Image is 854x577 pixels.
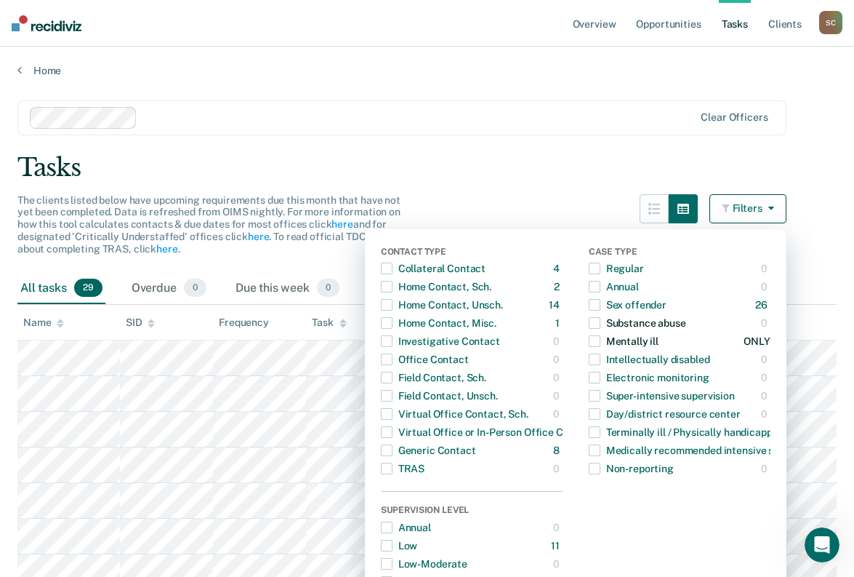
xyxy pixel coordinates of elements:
div: 0 [553,402,563,426]
div: Mentally ill [589,330,658,353]
div: Task [312,317,346,329]
div: TRAS [381,457,424,480]
button: Filters [709,194,786,223]
div: Annual [381,516,431,539]
div: Case Type [589,247,770,260]
div: 0 [553,457,563,480]
div: 0 [761,275,770,298]
div: Low [381,534,418,557]
div: Annual [589,275,639,298]
iframe: Intercom live chat [805,528,839,562]
div: Day/district resource center [589,402,741,426]
div: Non-reporting [589,457,674,480]
div: 0 [553,516,563,539]
div: Regular [589,257,644,280]
div: Home Contact, Misc. [381,311,496,335]
span: 0 [317,279,339,298]
div: 0 [761,366,770,389]
div: 8 [553,439,563,462]
div: Frequency [219,317,269,329]
div: 0 [761,402,770,426]
div: Sex offender [589,293,666,317]
div: Home Contact, Sch. [381,275,491,298]
div: Name [23,317,64,329]
div: Home Contact, Unsch. [381,293,503,317]
div: Medically recommended intensive supervision [589,439,822,462]
div: 4 [553,257,563,280]
div: Low-Moderate [381,552,467,576]
div: 0 [761,384,770,407]
a: here [248,231,269,242]
div: Generic Contact [381,439,476,462]
div: 0 [761,311,770,335]
div: 1 [555,311,563,335]
div: Tasks [17,153,837,183]
button: SC [819,11,842,34]
div: Contact Type [381,247,563,260]
div: Intellectually disabled [589,348,710,371]
div: SID [126,317,156,329]
div: Due this week0 [233,273,342,305]
div: Virtual Office or In-Person Office Contact [381,421,595,444]
div: Investigative Contact [381,330,500,353]
div: Clear officers [701,111,768,124]
span: 29 [74,279,102,298]
div: Field Contact, Sch. [381,366,486,389]
span: 0 [184,279,206,298]
div: 0 [553,330,563,353]
span: The clients listed below have upcoming requirements due this month that have not yet been complet... [17,194,400,255]
a: here [156,243,177,255]
div: 14 [549,293,563,317]
div: 0 [553,552,563,576]
div: 2 [554,275,563,298]
div: Electronic monitoring [589,366,709,389]
div: ONLY [744,330,770,353]
a: Home [17,64,837,77]
div: 0 [553,366,563,389]
div: Collateral Contact [381,257,486,280]
div: Field Contact, Unsch. [381,384,498,407]
div: Super-intensive supervision [589,384,735,407]
div: 0 [761,257,770,280]
div: S C [819,11,842,34]
div: 0 [553,384,563,407]
div: Virtual Office Contact, Sch. [381,402,528,426]
div: Supervision Level [381,505,563,518]
div: Overdue0 [129,273,209,305]
div: All tasks29 [17,273,105,305]
img: Recidiviz [12,15,81,31]
div: Terminally ill / Physically handicapped [589,421,784,444]
div: 0 [761,348,770,371]
div: Substance abuse [589,311,686,335]
div: 11 [551,534,563,557]
a: here [331,218,353,230]
div: 0 [553,348,563,371]
div: 26 [755,293,770,317]
div: Office Contact [381,348,469,371]
div: 0 [761,457,770,480]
